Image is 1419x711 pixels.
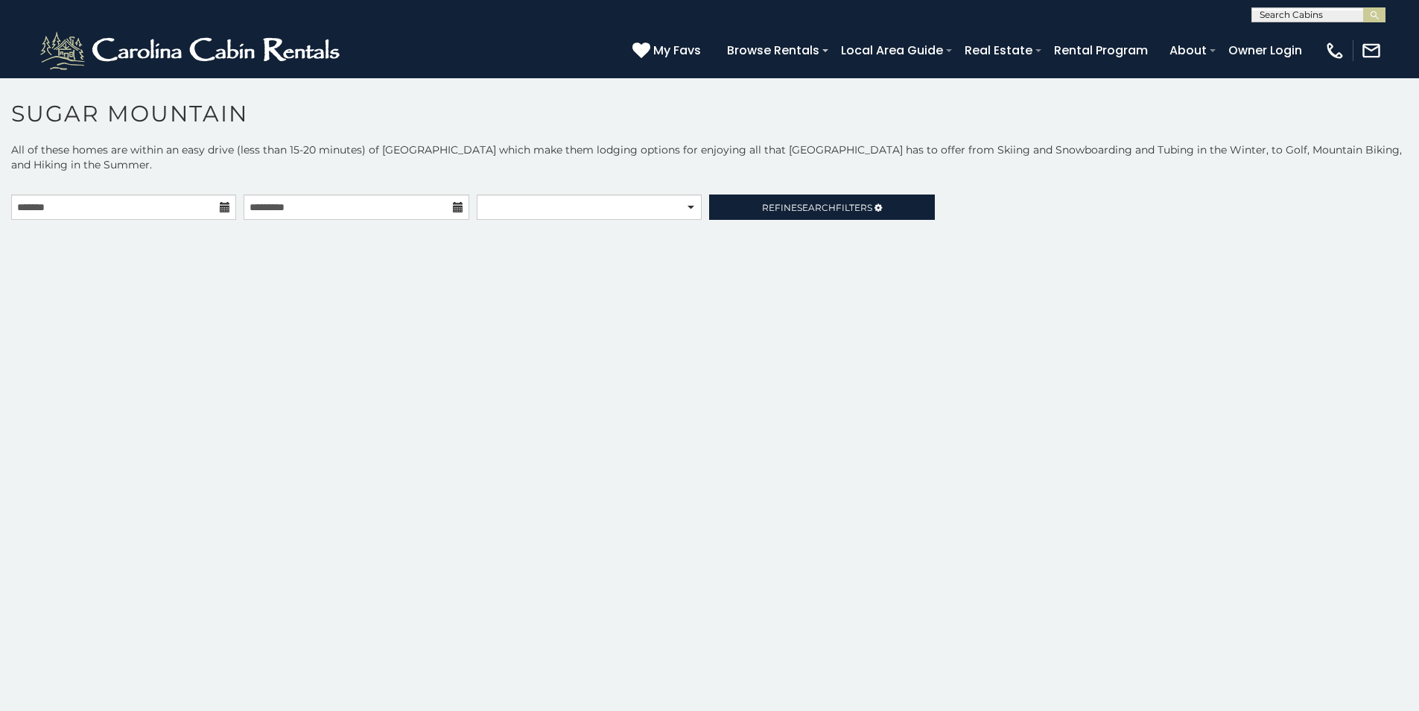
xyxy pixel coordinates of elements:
[1047,37,1155,63] a: Rental Program
[957,37,1040,63] a: Real Estate
[834,37,950,63] a: Local Area Guide
[762,202,872,213] span: Refine Filters
[1324,40,1345,61] img: phone-regular-white.png
[653,41,701,60] span: My Favs
[1361,40,1382,61] img: mail-regular-white.png
[632,41,705,60] a: My Favs
[1162,37,1214,63] a: About
[720,37,827,63] a: Browse Rentals
[37,28,346,73] img: White-1-2.png
[709,195,934,220] a: RefineSearchFilters
[1221,37,1310,63] a: Owner Login
[797,202,836,213] span: Search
